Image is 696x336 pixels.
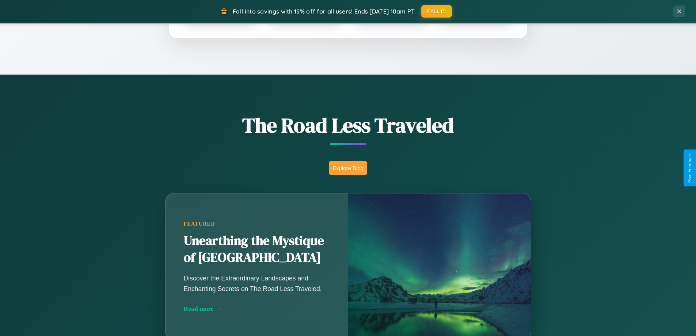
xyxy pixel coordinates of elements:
button: FALL15 [421,5,452,18]
div: Read more → [184,305,330,313]
h2: Unearthing the Mystique of [GEOGRAPHIC_DATA] [184,233,330,266]
span: Fall into savings with 15% off for all users! Ends [DATE] 10am PT. [233,8,416,15]
button: Explore Blog [329,161,367,175]
div: Featured [184,221,330,227]
p: Discover the Extraordinary Landscapes and Enchanting Secrets on The Road Less Traveled. [184,273,330,294]
div: Give Feedback [687,153,692,183]
h1: The Road Less Traveled [129,111,567,139]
